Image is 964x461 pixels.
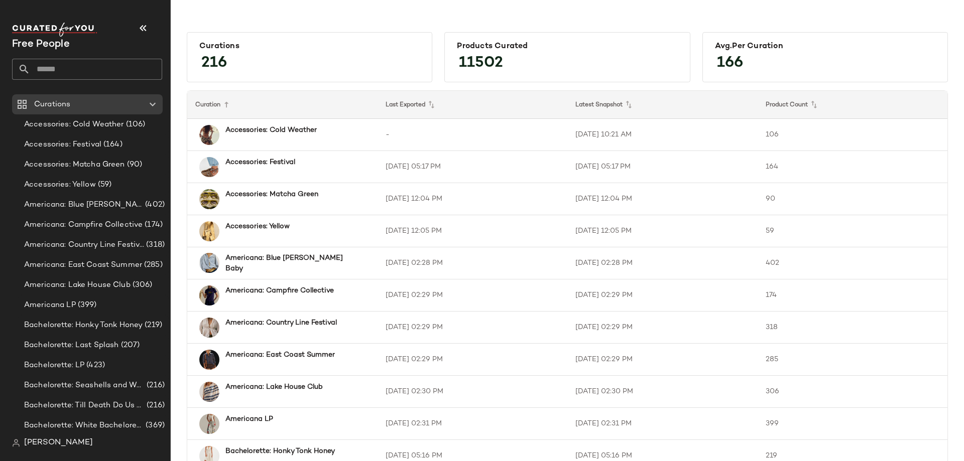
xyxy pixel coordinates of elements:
td: 318 [758,312,948,344]
td: 106 [758,119,948,151]
span: Accessories: Yellow [24,179,96,191]
td: [DATE] 02:29 PM [567,312,758,344]
th: Product Count [758,91,948,119]
span: Bachelorette: Last Splash [24,340,119,351]
span: Bachelorette: Seashells and Wedding Bells [24,380,145,391]
span: Bachelorette: White Bachelorette Outfits [24,420,144,431]
td: [DATE] 02:30 PM [378,376,568,408]
td: [DATE] 05:17 PM [378,151,568,183]
td: 174 [758,279,948,312]
td: [DATE] 02:29 PM [567,344,758,376]
img: 81771081_034_0 [199,189,219,209]
span: (285) [142,259,163,271]
b: Americana LP [225,414,273,424]
span: (369) [144,420,165,431]
b: Accessories: Cold Weather [225,125,317,135]
span: (216) [145,380,165,391]
td: [DATE] 12:04 PM [567,183,758,215]
td: [DATE] 02:29 PM [378,344,568,376]
td: [DATE] 10:21 AM [567,119,758,151]
td: 285 [758,344,948,376]
span: [PERSON_NAME] [24,437,93,449]
span: (207) [119,340,140,351]
span: 166 [707,45,753,81]
div: Products Curated [457,42,677,51]
b: Americana: Campfire Collective [225,285,334,296]
span: (216) [145,400,165,411]
td: 306 [758,376,948,408]
span: 216 [191,45,237,81]
td: [DATE] 02:31 PM [567,408,758,440]
td: 402 [758,247,948,279]
b: Bachelorette: Honky Tonk Honey [225,446,335,456]
span: Accessories: Festival [24,139,101,150]
td: 90 [758,183,948,215]
td: [DATE] 12:05 PM [378,215,568,247]
span: Current Company Name [12,39,70,50]
td: 399 [758,408,948,440]
b: Accessories: Matcha Green [225,189,318,200]
img: 101016384_023_a [199,157,219,177]
b: Accessories: Yellow [225,221,290,232]
b: Americana: Blue [PERSON_NAME] Baby [225,253,359,274]
span: (164) [101,139,123,150]
th: Curation [187,91,378,119]
span: (402) [143,199,165,211]
span: (306) [131,279,153,291]
span: Curations [34,99,70,110]
span: (90) [125,159,143,171]
span: Americana: East Coast Summer [24,259,142,271]
span: Bachelorette: Till Death Do Us Party [24,400,145,411]
td: [DATE] 05:17 PM [567,151,758,183]
td: 164 [758,151,948,183]
img: 93911964_010_0 [199,318,219,338]
td: [DATE] 02:29 PM [378,279,568,312]
td: [DATE] 12:04 PM [378,183,568,215]
img: svg%3e [12,439,20,447]
span: (318) [144,239,165,251]
span: Bachelorette: Honky Tonk Honey [24,320,143,331]
span: Accessories: Cold Weather [24,119,124,130]
span: Americana: Campfire Collective [24,219,143,231]
b: Americana: Country Line Festival [225,318,337,328]
td: [DATE] 02:31 PM [378,408,568,440]
img: 83674770_024_a [199,382,219,402]
td: [DATE] 02:28 PM [378,247,568,279]
img: cfy_white_logo.C9jOOHJF.svg [12,23,97,37]
b: Accessories: Festival [225,157,295,168]
img: 100047927_040_a [199,285,219,305]
span: Bachelorette: LP [24,360,84,371]
span: Americana LP [24,299,76,311]
th: Last Exported [378,91,568,119]
span: 11502 [449,45,513,81]
span: (106) [124,119,146,130]
span: Accessories: Matcha Green [24,159,125,171]
td: [DATE] 12:05 PM [567,215,758,247]
span: (423) [84,360,105,371]
b: Americana: Lake House Club [225,382,323,392]
div: Curations [199,42,420,51]
span: Americana: Lake House Club [24,279,131,291]
b: Americana: East Coast Summer [225,350,335,360]
span: (399) [76,299,97,311]
span: Americana: Blue [PERSON_NAME] Baby [24,199,143,211]
img: 101180578_092_e [199,253,219,273]
img: 92425776_042_0 [199,350,219,370]
div: Avg.per Curation [715,42,935,51]
span: (174) [143,219,163,231]
td: [DATE] 02:29 PM [567,279,758,312]
td: 59 [758,215,948,247]
td: [DATE] 02:28 PM [567,247,758,279]
span: Americana: Country Line Festival [24,239,144,251]
td: [DATE] 02:29 PM [378,312,568,344]
img: 96147558_049_g [199,414,219,434]
span: (219) [143,320,162,331]
td: - [378,119,568,151]
img: 101582724_030_i [199,125,219,145]
span: (59) [96,179,112,191]
img: 94919339_072_0 [199,221,219,241]
th: Latest Snapshot [567,91,758,119]
td: [DATE] 02:30 PM [567,376,758,408]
